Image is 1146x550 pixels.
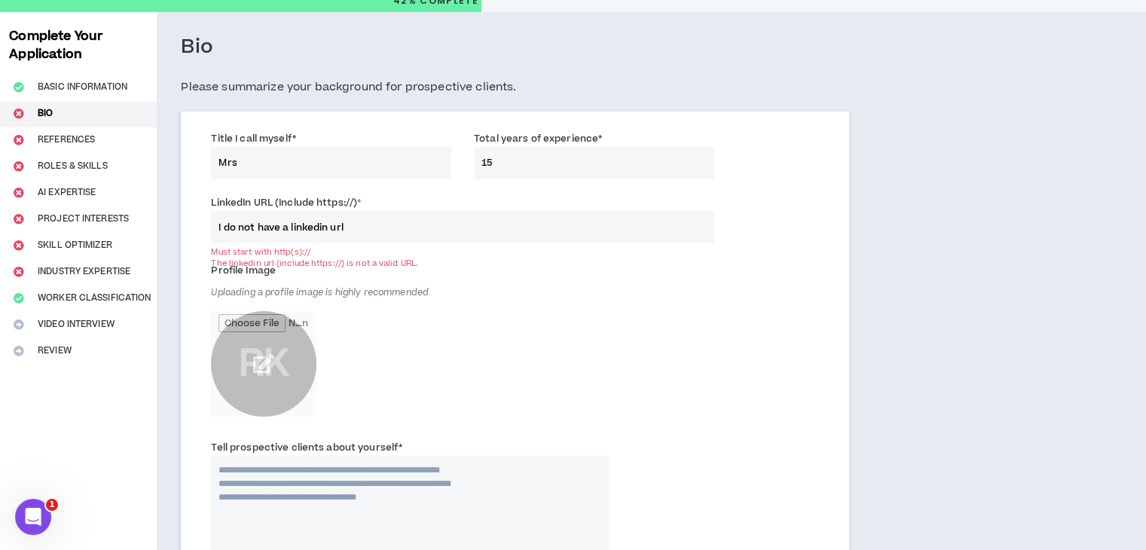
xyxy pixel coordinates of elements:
label: Total years of experience [474,127,602,151]
div: Must start with http(s):// [211,246,714,258]
span: 1 [46,499,58,511]
input: Years [474,147,714,179]
span: Uploading a profile image is highly recommended [211,286,429,299]
input: e.g. Creative Director, Digital Strategist, etc. [211,147,451,179]
label: Tell prospective clients about yourself [211,435,402,460]
label: Title I call myself [211,127,295,151]
iframe: Intercom live chat [15,499,51,535]
input: LinkedIn URL [211,211,714,243]
h3: Bio [181,35,213,60]
h5: Please summarize your background for prospective clients. [181,78,849,96]
h3: Complete Your Application [3,27,154,63]
label: LinkedIn URL (Include https://) [211,191,361,215]
div: The linkedin url (include https://) is not a valid URL. [211,258,714,269]
label: Profile Image [211,258,276,283]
